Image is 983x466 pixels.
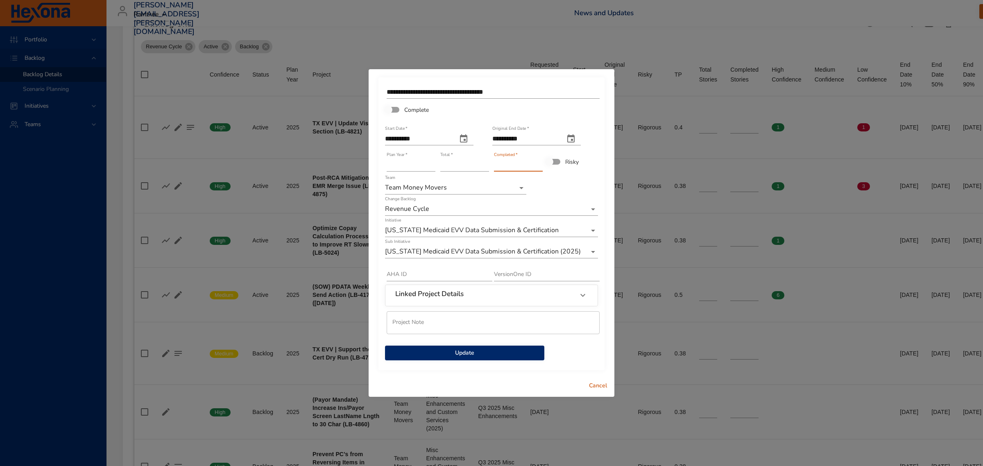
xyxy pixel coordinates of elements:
[385,346,544,361] button: Update
[385,240,410,244] label: Sub Initiative
[588,381,608,391] span: Cancel
[385,197,416,201] label: Change Backlog
[585,378,611,394] button: Cancel
[387,153,407,157] label: Plan Year
[385,181,526,195] div: Team Money Movers
[385,127,408,131] label: Start Date
[561,129,581,149] button: original end date
[492,127,529,131] label: Original End Date
[385,245,598,258] div: [US_STATE] Medicaid EVV Data Submission & Certification (2025)
[565,158,579,166] span: Risky
[440,153,453,157] label: Total
[385,203,598,216] div: Revenue Cycle
[385,176,395,180] label: Team
[454,129,473,149] button: start date
[494,153,518,157] label: Completed
[385,218,401,223] label: Initiative
[385,285,598,305] div: Linked Project Details
[404,106,429,114] span: Complete
[385,224,598,237] div: [US_STATE] Medicaid EVV Data Submission & Certification
[392,348,538,358] span: Update
[395,290,464,298] h6: Linked Project Details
